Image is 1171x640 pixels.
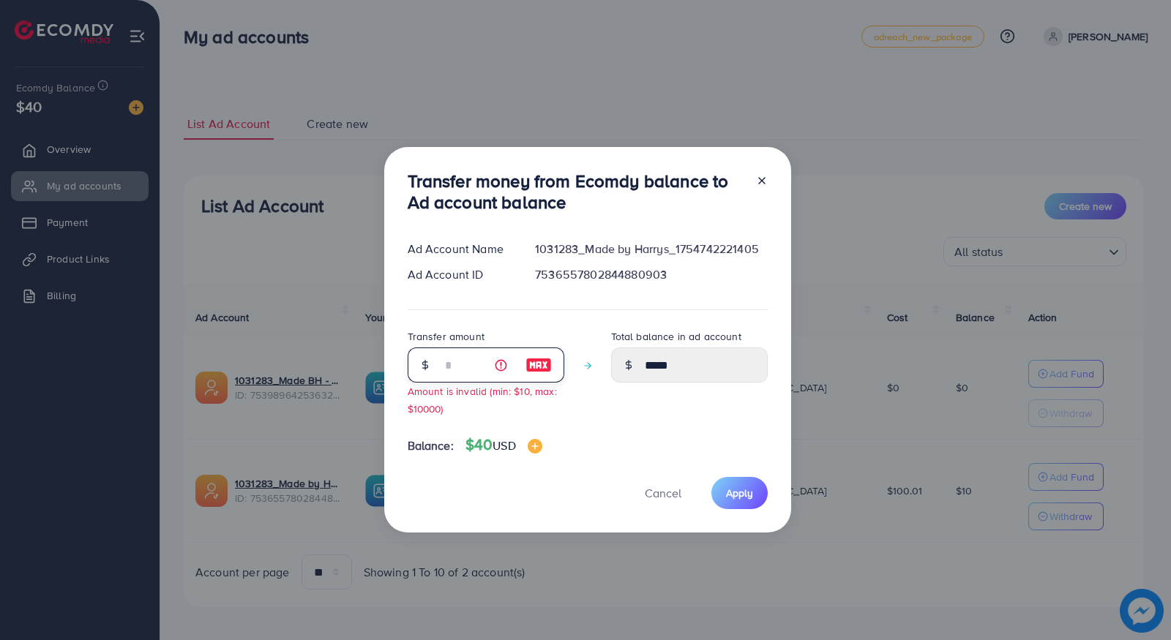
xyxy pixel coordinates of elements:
div: Ad Account ID [396,266,524,283]
h4: $40 [465,436,542,454]
div: Ad Account Name [396,241,524,257]
button: Apply [711,477,768,508]
label: Transfer amount [408,329,485,344]
span: USD [493,437,515,453]
span: Cancel [645,485,681,501]
h3: Transfer money from Ecomdy balance to Ad account balance [408,170,744,213]
span: Balance: [408,437,454,454]
button: Cancel [626,477,700,508]
small: Amount is invalid (min: $10, max: $10000) [408,384,557,415]
div: 7536557802844880903 [523,266,779,283]
div: 1031283_Made by Harrys_1754742221405 [523,241,779,257]
span: Apply [726,486,753,500]
label: Total balance in ad account [611,329,741,344]
img: image [528,439,542,453]
img: image [525,356,552,374]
